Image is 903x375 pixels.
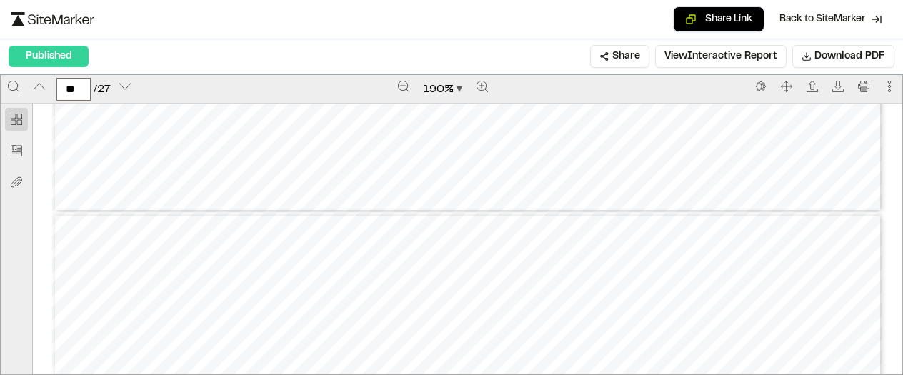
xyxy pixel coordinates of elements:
[801,75,824,98] button: Open file
[770,6,892,33] a: Back to SiteMarker
[424,81,454,98] span: 190 %
[673,6,764,32] button: Copy share link
[471,75,494,98] button: Zoom in
[94,81,111,98] span: / 27
[814,49,885,64] span: Download PDF
[56,78,91,101] input: Enter a page number
[5,171,28,194] button: Attachment
[392,75,415,98] button: Zoom out
[114,75,136,98] button: Next page
[2,75,25,98] button: Search
[5,108,28,131] button: Thumbnail
[590,45,649,68] button: Share
[418,78,468,101] button: Zoom document
[827,75,849,98] button: Download
[5,139,28,162] button: Bookmark
[9,46,89,67] div: Published
[11,12,94,26] img: logo-black-rebrand.svg
[779,12,865,26] span: Back to SiteMarker
[852,75,875,98] button: Print
[792,45,894,68] button: Download PDF
[749,75,772,98] button: Switch to the dark theme
[655,45,787,68] button: ViewInteractive Report
[164,166,803,180] span: Prepared by [PERSON_NAME] - 12 - Created with SiteMarker
[28,75,51,98] button: Previous page
[878,75,901,98] button: More actions
[775,75,798,98] button: Full screen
